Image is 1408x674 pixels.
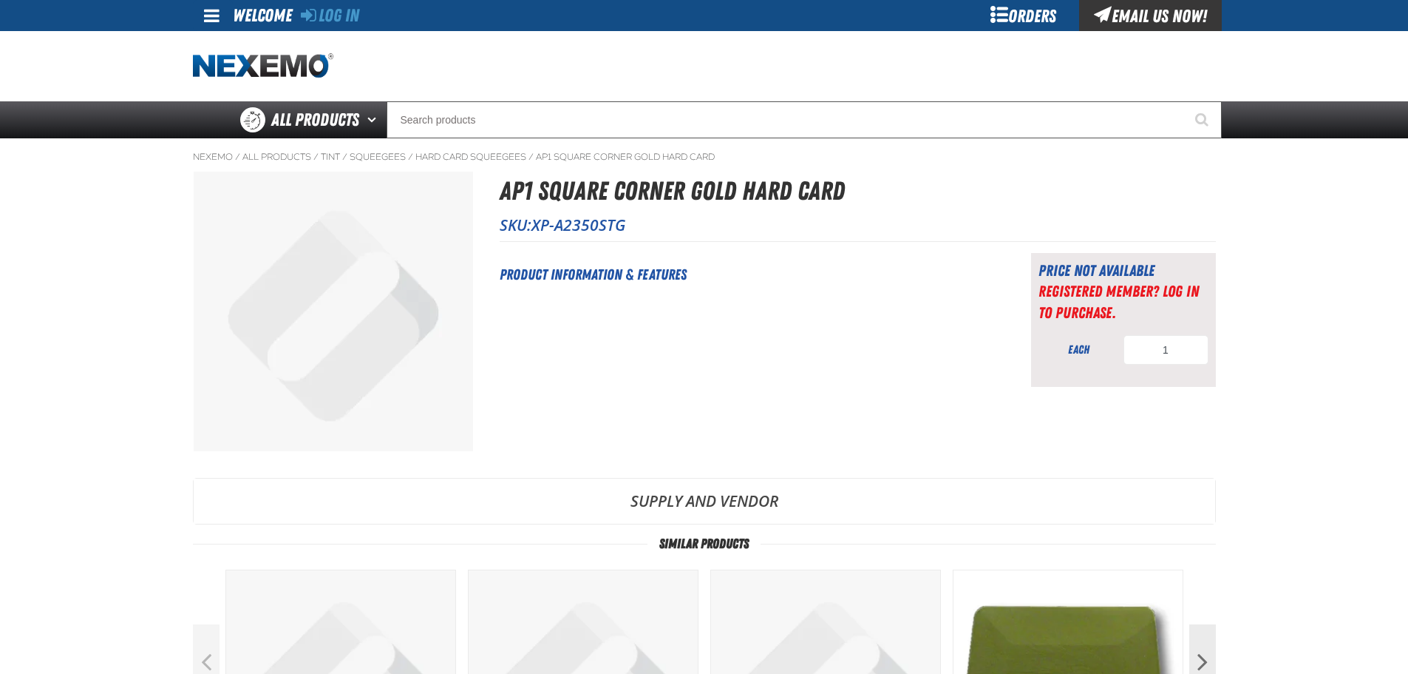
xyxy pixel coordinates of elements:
span: / [342,151,347,163]
a: AP1 Square Corner Gold Hard Card [536,151,715,163]
div: each [1038,342,1120,358]
button: Start Searching [1185,101,1222,138]
h1: AP1 Square Corner Gold Hard Card [500,172,1216,211]
span: All Products [271,107,359,133]
span: Similar Products [647,536,761,551]
button: Open All Products pages [362,101,387,138]
img: Nexemo logo [193,53,333,79]
a: Squeegees [350,151,406,163]
input: Search [387,101,1222,138]
a: Log In [301,5,359,26]
span: / [313,151,319,163]
p: SKU: [500,215,1216,235]
a: Supply and Vendor [194,479,1215,523]
nav: Breadcrumbs [193,151,1216,163]
a: Hard Card Squeegees [415,151,526,163]
span: / [528,151,534,163]
a: Tint [321,151,340,163]
span: / [235,151,240,163]
div: Price not available [1038,260,1208,281]
a: All Products [242,151,311,163]
span: / [408,151,413,163]
a: Home [193,53,333,79]
img: AP1 Square Corner Gold Hard Card [194,172,473,451]
span: XP-A2350STG [531,215,625,235]
input: Product Quantity [1123,335,1208,365]
a: Nexemo [193,151,233,163]
a: Registered Member? Log In to purchase. [1038,282,1199,321]
h2: Product Information & Features [500,263,994,286]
